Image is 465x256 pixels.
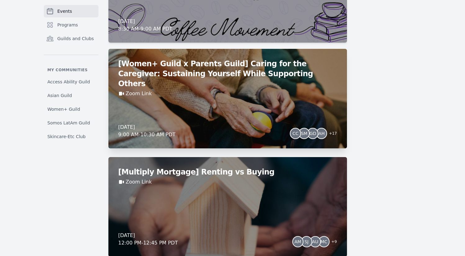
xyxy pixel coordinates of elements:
span: GD [309,131,316,136]
span: Events [57,8,72,14]
span: AU [312,240,318,244]
a: Asian Guild [44,90,98,101]
span: Programs [57,22,78,28]
p: My communities [44,67,98,72]
nav: Sidebar [44,5,98,142]
span: CC [292,131,299,136]
a: Guilds and Clubs [44,32,98,45]
span: AM [294,240,301,244]
a: Programs [44,19,98,31]
span: Guilds and Clubs [57,35,94,42]
span: SJ [304,240,308,244]
a: Skincare-Etc Club [44,131,98,142]
a: Women+ Guild [44,104,98,115]
a: [Women+ Guild x Parents Guild] Caring for the Caregiver: Sustaining Yourself While Supporting Oth... [108,49,347,148]
span: SM [301,131,308,136]
span: Asian Guild [48,92,72,99]
div: [DATE] 12:00 PM - 12:45 PM PDT [118,232,178,247]
span: + 9 [328,238,337,247]
a: Zoom Link [126,178,152,186]
h2: [Multiply Mortgage] Renting vs Buying [118,167,337,177]
span: Access Ability Guild [48,79,90,85]
div: [DATE] 9:00 AM - 10:30 AM PDT [118,123,176,138]
span: Skincare-Etc Club [48,133,86,140]
span: MC [321,240,327,244]
a: Somos LatAm Guild [44,117,98,128]
h2: [Women+ Guild x Parents Guild] Caring for the Caregiver: Sustaining Yourself While Supporting Others [118,59,337,89]
div: [DATE] 8:30 AM - 9:00 AM PDT [118,18,172,33]
a: Zoom Link [126,90,152,97]
span: Women+ Guild [48,106,80,112]
a: Events [44,5,98,17]
span: AH [318,131,325,136]
span: + 17 [325,130,337,138]
a: Access Ability Guild [44,76,98,87]
span: Somos LatAm Guild [48,120,90,126]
